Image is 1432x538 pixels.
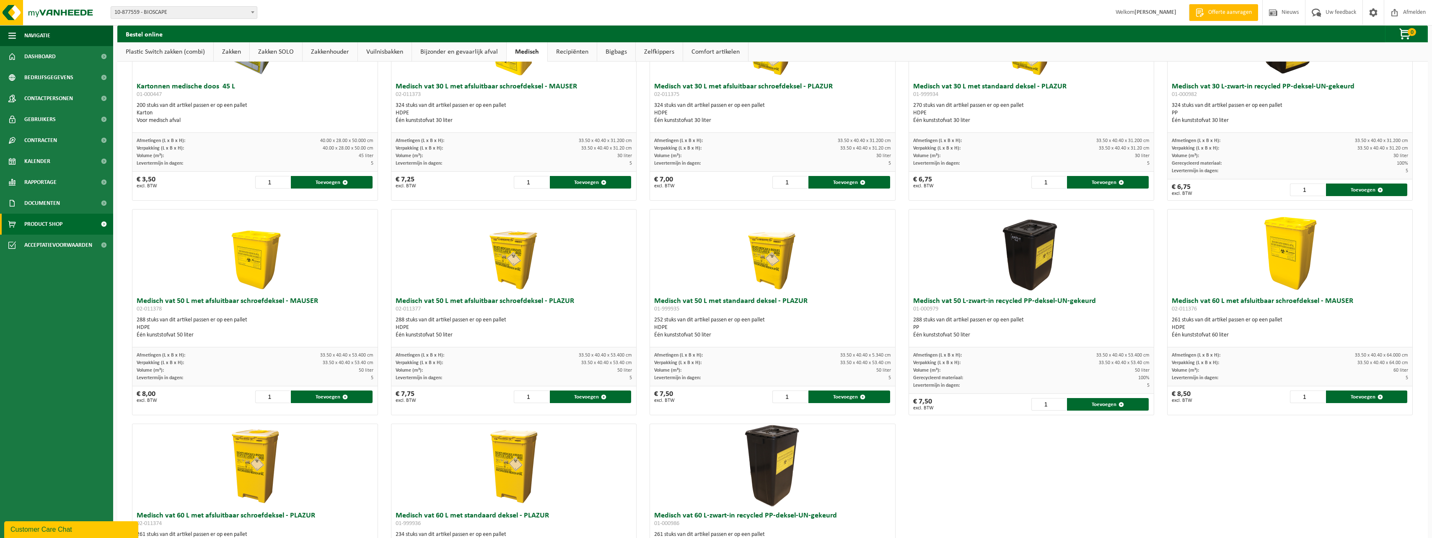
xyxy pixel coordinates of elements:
[840,353,891,358] span: 33.50 x 40.40 x 5.340 cm
[1393,368,1408,373] span: 60 liter
[396,353,444,358] span: Afmetingen (L x B x H):
[617,153,632,158] span: 30 liter
[683,42,748,62] a: Comfort artikelen
[255,176,290,189] input: 1
[654,368,681,373] span: Volume (m³):
[396,91,421,98] span: 02-011373
[371,161,373,166] span: 5
[654,117,891,124] div: Één kunststofvat 30 liter
[1031,176,1067,189] input: 1
[913,176,934,189] div: € 6,75
[989,210,1073,293] img: 01-000979
[579,353,632,358] span: 33.50 x 40.40 x 53.400 cm
[1172,375,1218,380] span: Levertermijn in dagen:
[137,184,157,189] span: excl. BTW
[396,184,416,189] span: excl. BTW
[1135,368,1150,373] span: 50 liter
[137,83,373,100] h3: Kartonnen medische doos 45 L
[654,91,679,98] span: 02-011375
[396,102,632,124] div: 324 stuks van dit artikel passen er op een pallet
[137,520,162,527] span: 02-011374
[137,368,164,373] span: Volume (m³):
[913,83,1150,100] h3: Medisch vat 30 L met standaard deksel - PLAZUR
[1031,398,1067,411] input: 1
[396,391,416,403] div: € 7,75
[1135,153,1150,158] span: 30 liter
[654,512,891,529] h3: Medisch vat 60 L-zwart-in recycled PP-deksel-UN-gekeurd
[1172,353,1220,358] span: Afmetingen (L x B x H):
[1172,391,1192,403] div: € 8,50
[913,91,938,98] span: 01-999934
[371,375,373,380] span: 5
[654,184,675,189] span: excl. BTW
[1172,138,1220,143] span: Afmetingen (L x B x H):
[396,306,421,312] span: 02-011377
[137,161,183,166] span: Levertermijn in dagen:
[913,297,1150,314] h3: Medisch vat 50 L-zwart-in recycled PP-deksel-UN-gekeurd
[507,42,547,62] a: Medisch
[359,368,373,373] span: 50 liter
[1172,184,1192,196] div: € 6,75
[840,360,891,365] span: 33.50 x 40.40 x 53.40 cm
[137,360,184,365] span: Verpakking (L x B x H):
[876,153,891,158] span: 30 liter
[1147,383,1150,388] span: 5
[913,153,940,158] span: Volume (m³):
[24,130,57,151] span: Contracten
[137,91,162,98] span: 01-000447
[597,42,635,62] a: Bigbags
[1406,375,1408,380] span: 5
[629,161,632,166] span: 5
[913,161,960,166] span: Levertermijn in dagen:
[1172,168,1218,173] span: Levertermijn in dagen:
[1290,184,1325,196] input: 1
[913,316,1150,339] div: 288 stuks van dit artikel passen er op een pallet
[396,360,443,365] span: Verpakking (L x B x H):
[1172,109,1409,117] div: PP
[913,375,963,380] span: Gerecycleerd materiaal:
[913,368,940,373] span: Volume (m³):
[1099,146,1150,151] span: 33.50 x 40.40 x 31.20 cm
[1067,398,1149,411] button: Toevoegen
[654,306,679,312] span: 01-999935
[213,424,297,508] img: 02-011374
[24,67,73,88] span: Bedrijfsgegevens
[396,138,444,143] span: Afmetingen (L x B x H):
[137,102,373,124] div: 200 stuks van dit artikel passen er op een pallet
[514,176,549,189] input: 1
[1206,8,1254,17] span: Offerte aanvragen
[1172,91,1197,98] span: 01-000982
[1248,210,1332,293] img: 02-011376
[137,331,373,339] div: Één kunststofvat 50 liter
[808,176,890,189] button: Toevoegen
[913,146,961,151] span: Verpakking (L x B x H):
[913,184,934,189] span: excl. BTW
[1172,102,1409,124] div: 324 stuks van dit artikel passen er op een pallet
[913,398,934,411] div: € 7,50
[514,391,549,403] input: 1
[24,172,57,193] span: Rapportage
[1172,191,1192,196] span: excl. BTW
[654,316,891,339] div: 252 stuks van dit artikel passen er op een pallet
[1172,368,1199,373] span: Volume (m³):
[548,42,597,62] a: Recipiënten
[24,25,50,46] span: Navigatie
[579,138,632,143] span: 33.50 x 40.40 x 31.200 cm
[772,391,808,403] input: 1
[24,46,56,67] span: Dashboard
[1172,146,1219,151] span: Verpakking (L x B x H):
[472,424,556,508] img: 01-999936
[250,42,302,62] a: Zakken SOLO
[913,331,1150,339] div: Één kunststofvat 50 liter
[654,331,891,339] div: Één kunststofvat 50 liter
[137,153,164,158] span: Volume (m³):
[1134,9,1176,16] strong: [PERSON_NAME]
[654,391,675,403] div: € 7,50
[1172,153,1199,158] span: Volume (m³):
[1172,306,1197,312] span: 02-011376
[888,375,891,380] span: 5
[1397,161,1408,166] span: 100%
[1147,161,1150,166] span: 5
[772,176,808,189] input: 1
[654,520,679,527] span: 01-000986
